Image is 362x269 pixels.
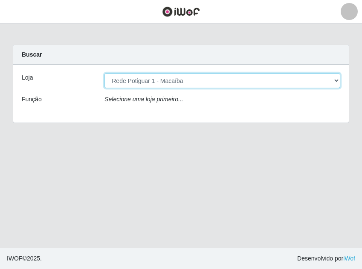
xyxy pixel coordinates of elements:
[22,51,42,58] strong: Buscar
[343,255,355,262] a: iWof
[162,6,200,17] img: CoreUI Logo
[297,254,355,263] span: Desenvolvido por
[104,96,183,103] i: Selecione uma loja primeiro...
[22,73,33,82] label: Loja
[22,95,42,104] label: Função
[7,254,42,263] span: © 2025 .
[7,255,23,262] span: IWOF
